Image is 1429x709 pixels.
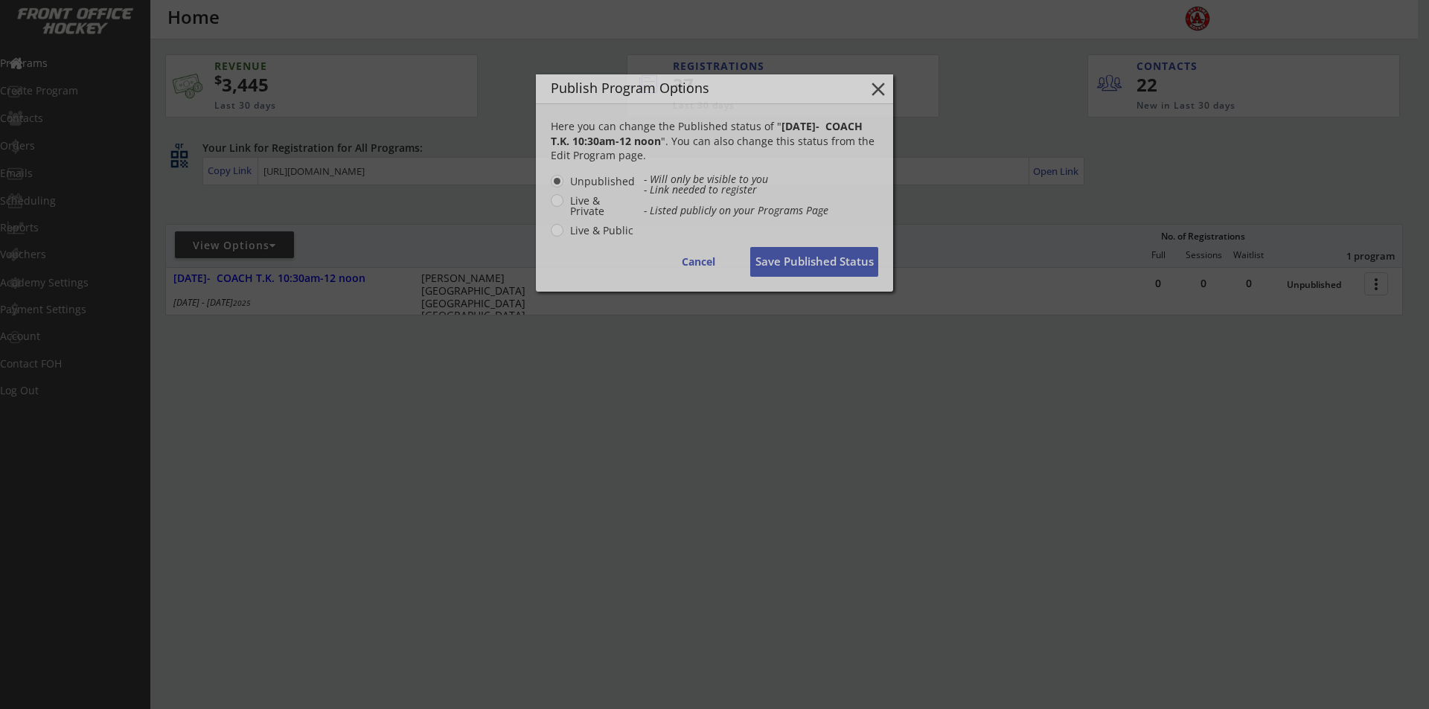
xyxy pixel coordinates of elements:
button: close [867,78,889,100]
label: Live & Public [566,225,636,236]
button: Cancel [661,247,735,277]
div: - Will only be visible to you - Link needed to register - Listed publicly on your Programs Page [644,174,878,216]
label: Unpublished [566,176,636,187]
button: Save Published Status [750,247,878,277]
div: Publish Program Options [551,81,844,94]
label: Live & Private [566,196,636,216]
strong: [DATE]- COACH T.K. 10:30am-12 noon [551,119,866,148]
div: Here you can change the Published status of " ". You can also change this status from the Edit Pr... [551,119,878,163]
